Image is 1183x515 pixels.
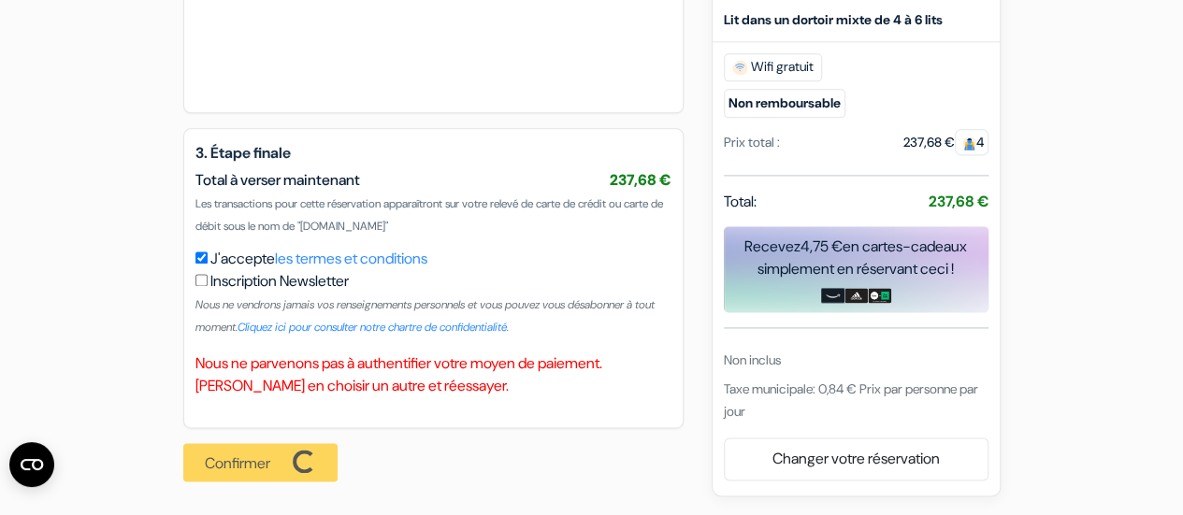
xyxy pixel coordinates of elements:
span: Total: [724,191,757,213]
span: Total à verser maintenant [195,170,360,190]
img: free_wifi.svg [732,60,747,75]
small: Nous ne vendrons jamais vos renseignements personnels et vous pouvez vous désabonner à tout moment. [195,297,655,335]
small: Non remboursable [724,89,845,118]
h5: 3. Étape finale [195,144,671,162]
img: guest.svg [962,136,976,150]
a: Cliquez ici pour consulter notre chartre de confidentialité. [238,320,509,335]
p: Nous ne parvenons pas à authentifier votre moyen de paiement. [PERSON_NAME] en choisir un autre e... [195,352,671,397]
a: les termes et conditions [275,249,427,268]
div: Non inclus [724,350,988,370]
img: adidas-card.png [844,288,868,303]
span: Les transactions pour cette réservation apparaîtront sur votre relevé de carte de crédit ou carte... [195,196,663,234]
b: Lit dans un dortoir mixte de 4 à 6 lits [724,11,943,28]
span: 237,68 € [610,170,671,190]
strong: 237,68 € [929,192,988,211]
img: uber-uber-eats-card.png [868,288,891,303]
span: Wifi gratuit [724,53,822,81]
img: amazon-card-no-text.png [821,288,844,303]
span: Taxe municipale: 0,84 € Prix par personne par jour [724,380,978,420]
div: Recevez en cartes-cadeaux simplement en réservant ceci ! [724,236,988,280]
div: 237,68 € [903,133,988,152]
span: 4 [955,129,988,155]
button: Ouvrir le widget CMP [9,442,54,487]
label: J'accepte [210,248,427,270]
span: 4,75 € [801,236,843,256]
label: Inscription Newsletter [210,270,349,293]
div: Prix total : [724,133,780,152]
a: Changer votre réservation [725,441,988,477]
